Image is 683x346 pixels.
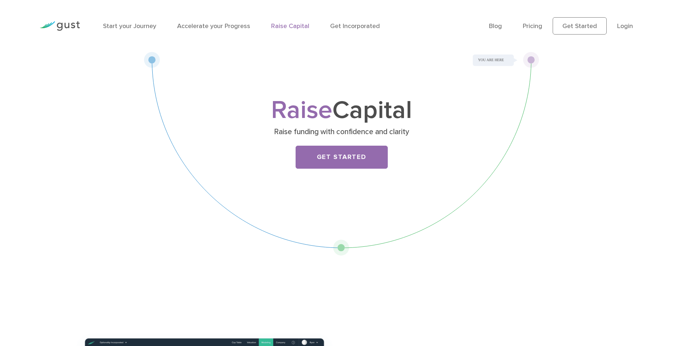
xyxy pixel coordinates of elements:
a: Pricing [523,22,542,30]
a: Get Incorporated [330,22,380,30]
img: Gust Logo [40,21,80,31]
a: Start your Journey [103,22,156,30]
a: Blog [489,22,502,30]
h1: Capital [199,99,484,122]
a: Get Started [553,17,607,35]
a: Login [617,22,633,30]
a: Raise Capital [271,22,309,30]
p: Raise funding with confidence and clarity [202,127,481,137]
span: Raise [271,95,332,125]
a: Accelerate your Progress [177,22,250,30]
a: Get Started [296,146,388,169]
